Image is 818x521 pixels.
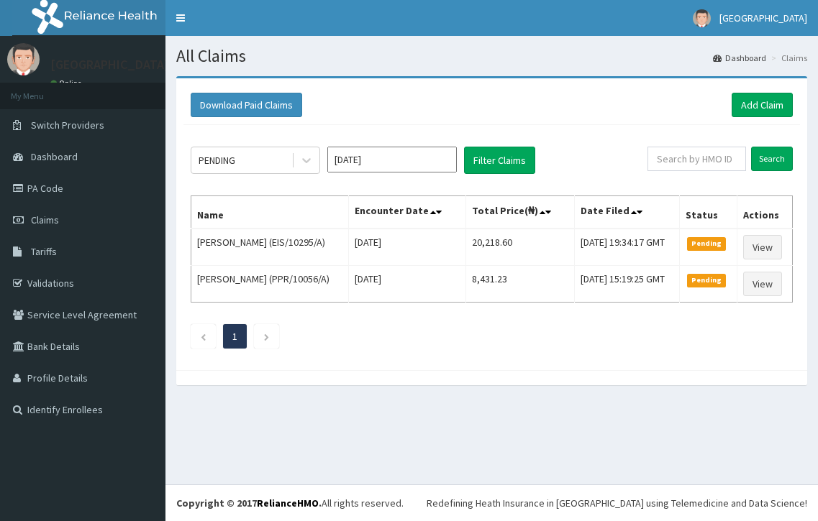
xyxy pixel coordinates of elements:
[348,196,465,229] th: Encounter Date
[191,93,302,117] button: Download Paid Claims
[191,196,349,229] th: Name
[465,196,574,229] th: Total Price(₦)
[50,58,169,71] p: [GEOGRAPHIC_DATA]
[464,147,535,174] button: Filter Claims
[176,497,322,510] strong: Copyright © 2017 .
[693,9,711,27] img: User Image
[574,196,679,229] th: Date Filed
[719,11,807,24] span: [GEOGRAPHIC_DATA]
[200,330,206,343] a: Previous page
[737,196,792,229] th: Actions
[191,229,349,266] td: [PERSON_NAME] (EIS/10295/A)
[31,213,59,226] span: Claims
[465,229,574,266] td: 20,218.60
[232,330,237,343] a: Page 1 is your current page
[647,147,746,171] input: Search by HMO ID
[574,266,679,303] td: [DATE] 15:19:25 GMT
[7,43,40,75] img: User Image
[768,52,807,64] li: Claims
[31,245,57,258] span: Tariffs
[427,496,807,510] div: Redefining Heath Insurance in [GEOGRAPHIC_DATA] using Telemedicine and Data Science!
[327,147,457,172] input: Select Month and Year
[679,196,737,229] th: Status
[31,119,104,132] span: Switch Providers
[263,330,270,343] a: Next page
[165,484,818,521] footer: All rights reserved.
[751,147,793,171] input: Search
[199,153,235,167] div: PENDING
[348,229,465,266] td: [DATE]
[176,47,807,65] h1: All Claims
[713,52,766,64] a: Dashboard
[574,229,679,266] td: [DATE] 19:34:17 GMT
[50,78,85,88] a: Online
[743,235,782,259] a: View
[348,266,465,303] td: [DATE]
[743,272,782,296] a: View
[687,237,727,250] span: Pending
[257,497,319,510] a: RelianceHMO
[31,150,78,163] span: Dashboard
[687,274,727,287] span: Pending
[465,266,574,303] td: 8,431.23
[732,93,793,117] a: Add Claim
[191,266,349,303] td: [PERSON_NAME] (PPR/10056/A)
